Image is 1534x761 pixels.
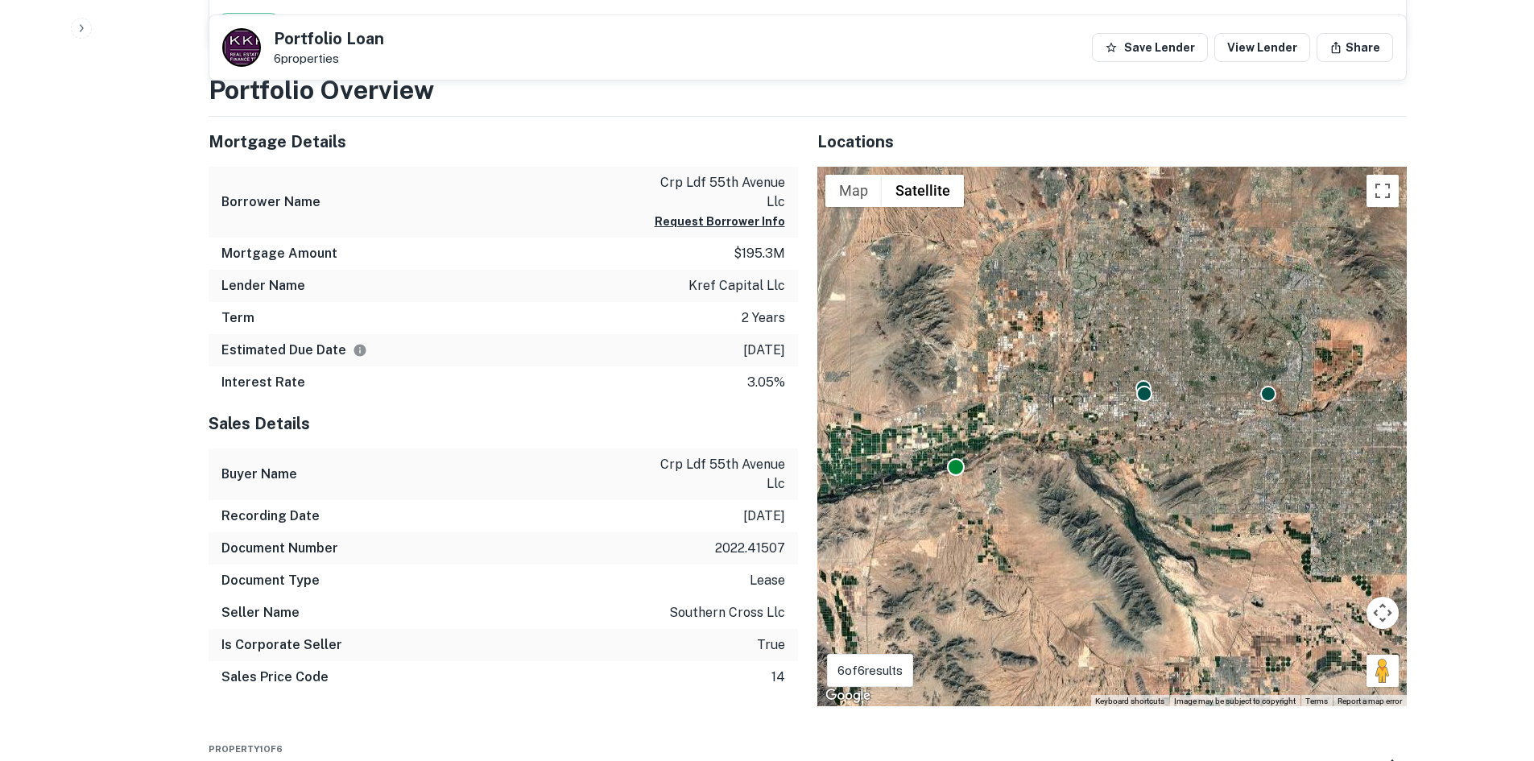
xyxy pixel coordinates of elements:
h5: Locations [817,130,1407,154]
p: 14 [771,668,785,687]
h5: Mortgage Details [209,130,798,154]
p: [DATE] [743,341,785,360]
h6: Recording Date [221,507,320,526]
h6: Lender Name [221,276,305,296]
h6: Is Corporate Seller [221,635,342,655]
iframe: Chat Widget [1453,632,1534,709]
h6: Document Number [221,539,338,558]
a: Open this area in Google Maps (opens a new window) [821,685,875,706]
a: View Lender [1214,33,1310,62]
p: true [757,635,785,655]
h6: Term [221,308,254,328]
button: Share [1317,33,1393,62]
h6: Estimated Due Date [221,341,367,360]
p: crp ldf 55th avenue llc [640,173,785,212]
h3: Portfolio Overview [209,71,1407,110]
h5: Sales Details [209,412,798,436]
a: Terms (opens in new tab) [1305,697,1328,705]
svg: Estimate is based on a standard schedule for this type of loan. [353,343,367,358]
p: 2022.41507 [715,539,785,558]
button: Toggle fullscreen view [1367,175,1399,207]
span: Property 1 of 6 [209,744,283,754]
button: Keyboard shortcuts [1095,696,1164,707]
p: crp ldf 55th avenue llc [640,455,785,494]
p: [DATE] [743,507,785,526]
button: expand row [1371,9,1398,36]
h6: Mortgage Amount [221,244,337,263]
h6: Interest Rate [221,373,305,392]
p: $195.3m [734,244,785,263]
p: 6 of 6 results [837,661,903,680]
p: 2 years [742,308,785,328]
button: Request Borrower Info [655,212,785,231]
h6: Buyer Name [221,465,297,484]
button: Drag Pegman onto the map to open Street View [1367,655,1399,687]
p: 3.05% [747,373,785,392]
button: Save Lender [1092,33,1208,62]
div: → [735,14,1314,31]
p: kref capital llc [688,276,785,296]
p: lease [750,571,785,590]
p: 6 properties [274,52,384,66]
h6: Seller Name [221,603,300,622]
button: Map camera controls [1367,597,1399,629]
button: Show street map [825,175,882,207]
h5: Portfolio Loan [274,31,384,47]
button: Show satellite imagery [882,175,964,207]
h6: Document Type [221,571,320,590]
h6: Sales Price Code [221,668,329,687]
a: Report a map error [1338,697,1402,705]
img: Google [821,685,875,706]
span: Image may be subject to copyright [1174,697,1296,705]
p: southern cross llc [669,603,785,622]
h6: Borrower Name [221,192,320,212]
td: [DATE] [565,1,727,44]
